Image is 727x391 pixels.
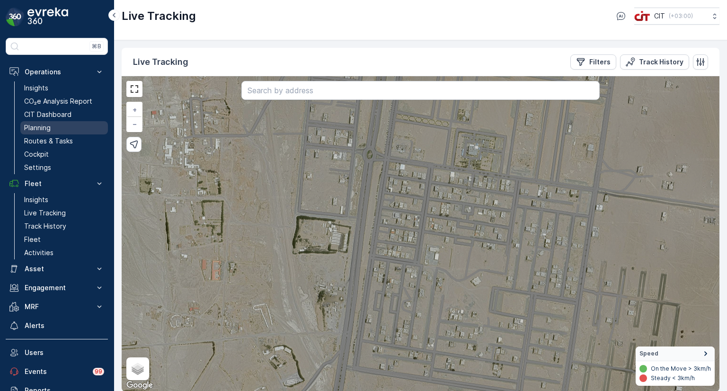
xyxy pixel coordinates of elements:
p: Cockpit [24,150,49,159]
p: ⌘B [92,43,101,50]
img: cit-logo_pOk6rL0.png [634,11,650,21]
p: ( +03:00 ) [669,12,693,20]
a: Planning [20,121,108,134]
p: Fleet [24,235,41,244]
img: logo_dark-DEwI_e13.png [27,8,68,27]
p: Steady < 3km/h [651,374,695,382]
a: Fleet [20,233,108,246]
a: Live Tracking [20,206,108,220]
p: CIT [654,11,665,21]
input: Search by address [241,81,600,100]
button: Track History [620,54,689,70]
a: Settings [20,161,108,174]
a: Alerts [6,316,108,335]
p: Engagement [25,283,89,293]
button: Operations [6,62,108,81]
button: MRF [6,297,108,316]
a: Track History [20,220,108,233]
button: Asset [6,259,108,278]
a: Users [6,343,108,362]
p: Users [25,348,104,357]
p: Filters [589,57,611,67]
a: Activities [20,246,108,259]
a: Layers [127,358,148,379]
p: Alerts [25,321,104,330]
p: On the Move > 3km/h [651,365,711,373]
a: Insights [20,193,108,206]
p: Fleet [25,179,89,188]
p: Asset [25,264,89,274]
a: Insights [20,81,108,95]
p: Settings [24,163,51,172]
p: Activities [24,248,53,258]
p: 99 [94,367,102,375]
p: Insights [24,83,48,93]
p: MRF [25,302,89,311]
a: Events99 [6,362,108,381]
p: Operations [25,67,89,77]
button: CIT(+03:00) [634,8,719,25]
p: Live Tracking [24,208,66,218]
summary: Speed [636,347,715,361]
p: Planning [24,123,51,133]
p: Insights [24,195,48,204]
a: Zoom In [127,103,142,117]
p: CO₂e Analysis Report [24,97,92,106]
a: Zoom Out [127,117,142,131]
p: Routes & Tasks [24,136,73,146]
button: Fleet [6,174,108,193]
p: Live Tracking [133,55,188,69]
p: Events [25,367,87,376]
a: CIT Dashboard [20,108,108,121]
a: Cockpit [20,148,108,161]
a: View Fullscreen [127,82,142,96]
a: Routes & Tasks [20,134,108,148]
a: CO₂e Analysis Report [20,95,108,108]
button: Filters [570,54,616,70]
p: Track History [639,57,683,67]
p: Live Tracking [122,9,196,24]
span: + [133,106,137,114]
p: CIT Dashboard [24,110,71,119]
p: Track History [24,222,66,231]
span: Speed [639,350,658,357]
button: Engagement [6,278,108,297]
img: logo [6,8,25,27]
span: − [133,120,137,128]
